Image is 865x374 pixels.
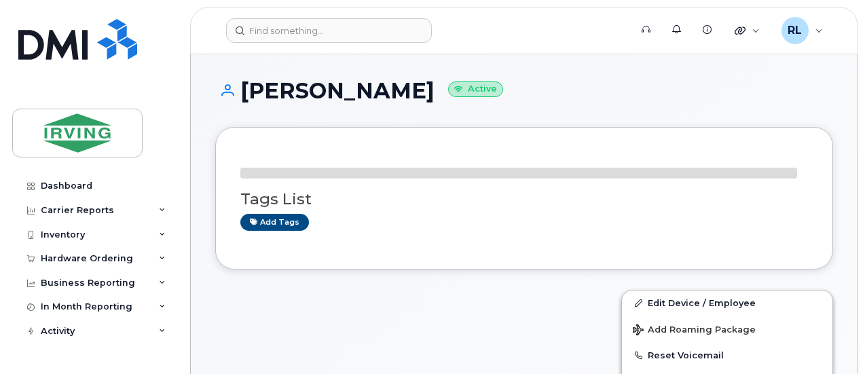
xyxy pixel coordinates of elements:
[622,315,832,343] button: Add Roaming Package
[622,343,832,367] button: Reset Voicemail
[240,191,808,208] h3: Tags List
[448,81,503,97] small: Active
[215,79,833,102] h1: [PERSON_NAME]
[240,214,309,231] a: Add tags
[622,291,832,315] a: Edit Device / Employee
[633,324,756,337] span: Add Roaming Package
